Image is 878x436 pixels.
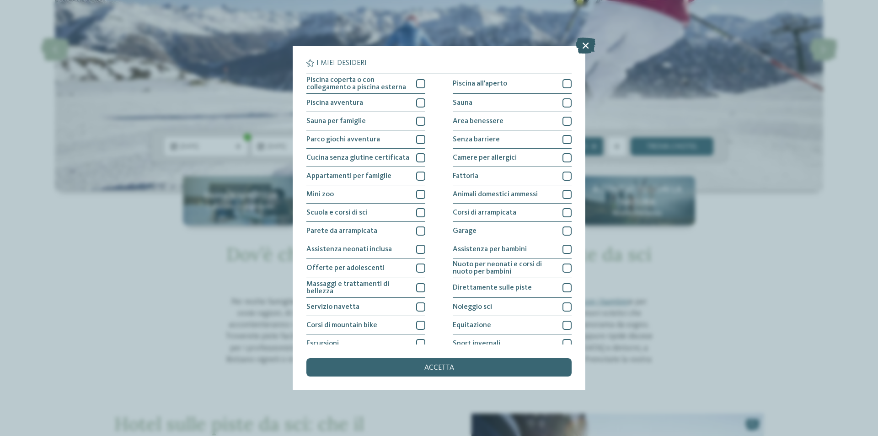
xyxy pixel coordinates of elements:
span: Direttamente sulle piste [453,284,532,291]
span: Senza barriere [453,136,500,143]
span: Piscina all'aperto [453,80,507,87]
span: Sauna per famiglie [306,118,366,125]
span: Assistenza neonati inclusa [306,246,392,253]
span: Equitazione [453,322,491,329]
span: Parete da arrampicata [306,227,377,235]
span: Assistenza per bambini [453,246,527,253]
span: Camere per allergici [453,154,517,161]
span: Appartamenti per famiglie [306,172,391,180]
span: Scuola e corsi di sci [306,209,368,216]
span: Animali domestici ammessi [453,191,538,198]
span: I miei desideri [316,59,367,67]
span: Piscina avventura [306,99,363,107]
span: Noleggio sci [453,303,492,311]
span: Cucina senza glutine certificata [306,154,409,161]
span: Servizio navetta [306,303,359,311]
span: Corsi di mountain bike [306,322,377,329]
span: Sauna [453,99,472,107]
span: Area benessere [453,118,503,125]
span: Offerte per adolescenti [306,264,385,272]
span: Nuoto per neonati e corsi di nuoto per bambini [453,261,556,275]
span: Escursioni [306,340,339,347]
span: Corsi di arrampicata [453,209,516,216]
span: Mini zoo [306,191,334,198]
span: Piscina coperta o con collegamento a piscina esterna [306,76,409,91]
span: Fattoria [453,172,478,180]
span: Massaggi e trattamenti di bellezza [306,280,409,295]
span: Sport invernali [453,340,500,347]
span: accetta [424,364,454,371]
span: Garage [453,227,476,235]
span: Parco giochi avventura [306,136,380,143]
